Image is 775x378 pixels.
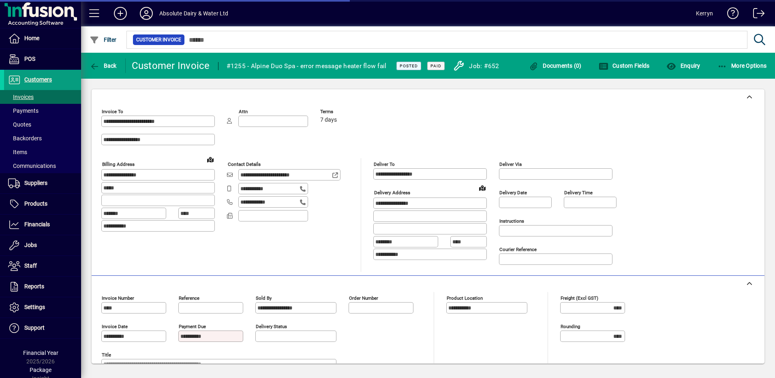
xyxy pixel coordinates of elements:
a: Jobs [4,235,81,256]
span: Terms [320,109,369,114]
span: Staff [24,262,37,269]
span: Financials [24,221,50,228]
a: Communications [4,159,81,173]
mat-label: Invoice number [102,295,134,301]
button: Back [88,58,119,73]
mat-label: Title [102,352,111,358]
mat-label: Rounding [561,324,580,329]
a: Products [4,194,81,214]
span: Payments [8,107,39,114]
mat-label: Courier Reference [499,247,537,252]
span: More Options [717,62,767,69]
a: Job: #652 [447,58,507,73]
mat-label: Delivery time [564,190,593,195]
span: Home [24,35,39,41]
button: Custom Fields [597,58,652,73]
span: Support [24,324,45,331]
a: Logout [747,2,765,28]
mat-label: Instructions [499,218,524,224]
span: Reports [24,283,44,290]
button: Filter [88,32,119,47]
div: Kerryn [696,7,713,20]
span: Customer Invoice [136,36,181,44]
mat-label: Freight (excl GST) [561,295,598,301]
div: Job: #652 [469,60,499,73]
mat-label: Delivery status [256,324,287,329]
mat-label: Reference [179,295,199,301]
mat-label: Delivery date [499,190,527,195]
span: Settings [24,304,45,310]
button: More Options [715,58,769,73]
a: Home [4,28,81,49]
span: Paid [430,63,441,69]
a: Invoices [4,90,81,104]
span: Invoices [8,94,34,100]
a: Support [4,318,81,338]
a: Knowledge Base [721,2,739,28]
a: Items [4,145,81,159]
a: Staff [4,256,81,276]
span: Jobs [24,242,37,248]
a: Settings [4,297,81,318]
mat-label: Invoice date [102,324,128,329]
span: Financial Year [23,350,58,356]
mat-label: Invoice To [102,109,123,114]
mat-label: Attn [239,109,248,114]
button: Add [107,6,133,21]
mat-label: Sold by [256,295,272,301]
a: View on map [476,181,489,194]
a: Suppliers [4,173,81,193]
button: Documents (0) [527,58,584,73]
a: Financials [4,215,81,235]
span: POS [24,56,35,62]
mat-label: Order number [349,295,378,301]
span: Package [30,367,51,373]
mat-label: Payment due [179,324,206,329]
span: Customers [24,76,52,83]
mat-label: Deliver via [499,161,522,167]
a: View on map [204,153,217,166]
span: Back [90,62,117,69]
div: Absolute Dairy & Water Ltd [159,7,229,20]
span: Documents (0) [529,62,582,69]
a: Payments [4,104,81,118]
span: 7 days [320,117,337,123]
span: Communications [8,163,56,169]
a: Quotes [4,118,81,131]
span: Filter [90,37,117,43]
span: Products [24,200,47,207]
app-page-header-button: Back [81,58,126,73]
button: Profile [133,6,159,21]
a: Reports [4,277,81,297]
div: #1255 - Alpine Duo Spa - error message heater flow fail [227,60,387,73]
span: Quotes [8,121,31,128]
span: Suppliers [24,180,47,186]
span: Items [8,149,27,155]
a: POS [4,49,81,69]
span: Enquiry [666,62,700,69]
a: Backorders [4,131,81,145]
span: Posted [400,63,418,69]
span: Backorders [8,135,42,142]
mat-label: Deliver To [374,161,395,167]
mat-label: Product location [447,295,483,301]
button: Enquiry [664,58,702,73]
div: Customer Invoice [132,59,210,72]
span: Custom Fields [599,62,650,69]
